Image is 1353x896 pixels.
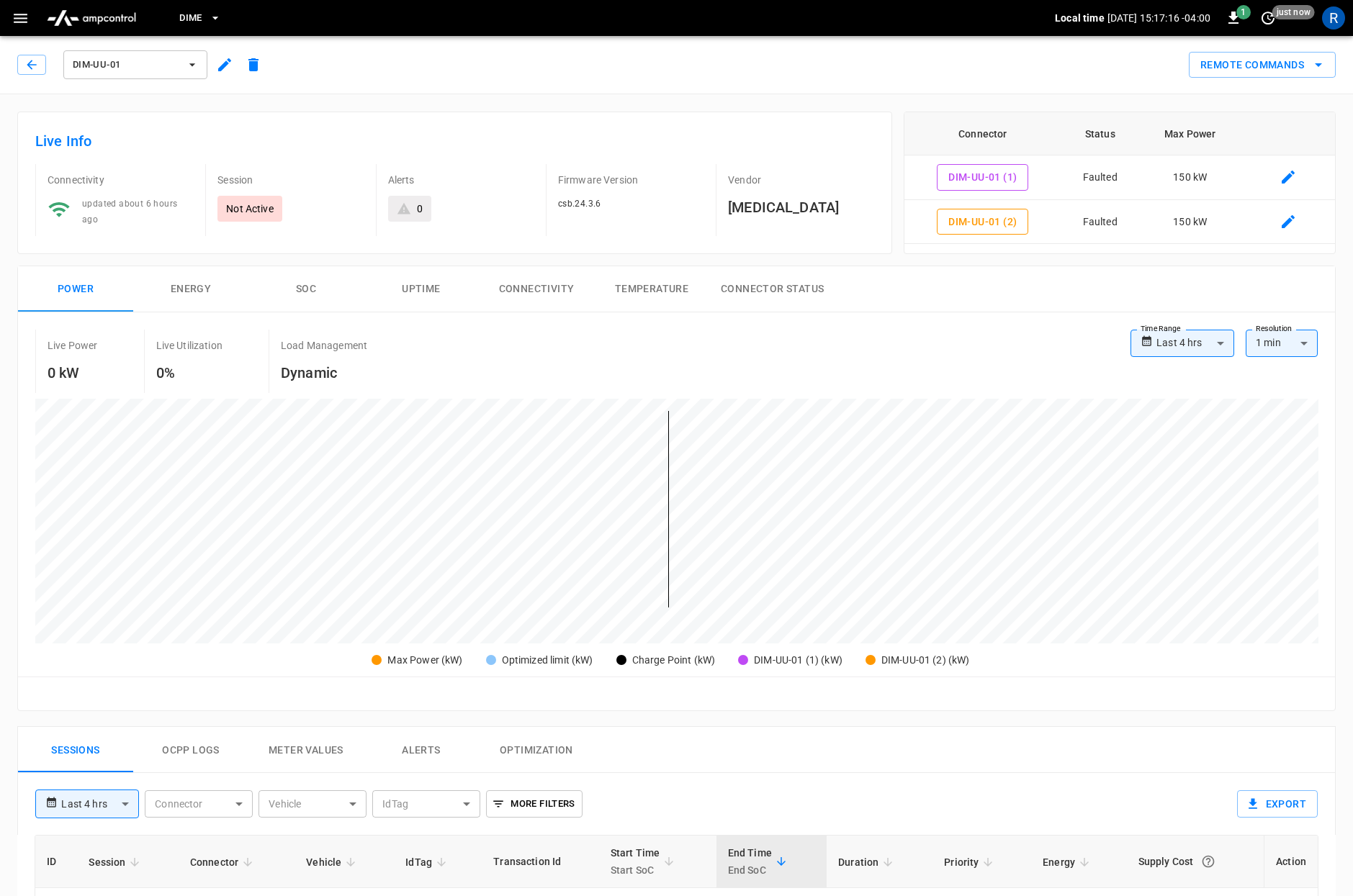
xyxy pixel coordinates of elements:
[1256,323,1292,335] label: Resolution
[728,861,772,879] p: End SoC
[281,338,367,353] p: Load Management
[904,112,1061,155] th: Connector
[754,653,842,668] div: DIM-UU-01 (1) (kW)
[133,266,248,312] button: Energy
[594,266,709,312] button: Temperature
[1257,6,1280,30] button: set refresh interval
[1055,11,1105,25] p: Local time
[1141,323,1181,335] label: Time Range
[1189,52,1336,78] button: Remote Commands
[133,727,248,773] button: Ocpp logs
[73,57,179,73] span: DIM-UU-01
[417,202,423,216] div: 0
[728,844,772,879] div: End Time
[1061,155,1139,200] td: Faulted
[35,130,874,153] h6: Live Info
[35,836,77,888] th: ID
[1139,112,1241,155] th: Max Power
[63,50,207,79] button: DIM-UU-01
[61,790,139,818] div: Last 4 hrs
[41,4,142,32] img: ampcontrol.io logo
[728,844,791,879] span: End TimeEnd SoC
[728,196,874,219] h6: [MEDICAL_DATA]
[364,727,479,773] button: Alerts
[387,653,462,668] div: Max Power (kW)
[944,854,997,871] span: Priority
[1156,330,1234,357] div: Last 4 hrs
[611,844,679,879] span: Start TimeStart SoC
[1264,836,1318,888] th: Action
[709,266,835,312] button: Connector Status
[226,202,274,216] p: Not Active
[632,653,716,668] div: Charge Point (kW)
[728,173,874,187] p: Vendor
[1138,849,1252,874] div: Supply Cost
[388,173,534,187] p: Alerts
[1272,5,1315,19] span: just now
[482,836,598,888] th: Transaction Id
[479,727,594,773] button: Optimization
[217,173,364,187] p: Session
[82,199,177,225] span: updated about 6 hours ago
[190,854,257,871] span: Connector
[18,266,133,312] button: Power
[881,653,970,668] div: DIM-UU-01 (2) (kW)
[479,266,594,312] button: Connectivity
[306,854,360,871] span: Vehicle
[486,790,582,818] button: More Filters
[558,173,704,187] p: Firmware Version
[405,854,451,871] span: IdTag
[937,209,1028,235] button: DIM-UU-01 (2)
[48,338,98,353] p: Live Power
[248,727,364,773] button: Meter Values
[156,338,222,353] p: Live Utilization
[611,844,660,879] div: Start Time
[281,361,367,384] h6: Dynamic
[18,727,133,773] button: Sessions
[248,266,364,312] button: SOC
[89,854,144,871] span: Session
[48,173,194,187] p: Connectivity
[1195,849,1221,874] button: The cost of your charging session based on your supply rates
[1237,790,1318,818] button: Export
[1043,854,1094,871] span: Energy
[558,199,601,209] span: csb.24.3.6
[1107,11,1210,25] p: [DATE] 15:17:16 -04:00
[611,861,660,879] p: Start SoC
[1246,330,1318,357] div: 1 min
[48,361,98,384] h6: 0 kW
[1061,200,1139,245] td: Faulted
[1189,52,1336,78] div: remote commands options
[179,10,202,27] span: Dime
[174,4,227,32] button: Dime
[937,164,1028,191] button: DIM-UU-01 (1)
[904,112,1335,244] table: connector table
[1139,155,1241,200] td: 150 kW
[1061,112,1139,155] th: Status
[838,854,897,871] span: Duration
[1322,6,1345,30] div: profile-icon
[156,361,222,384] h6: 0%
[502,653,593,668] div: Optimized limit (kW)
[1236,5,1251,19] span: 1
[1139,200,1241,245] td: 150 kW
[364,266,479,312] button: Uptime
